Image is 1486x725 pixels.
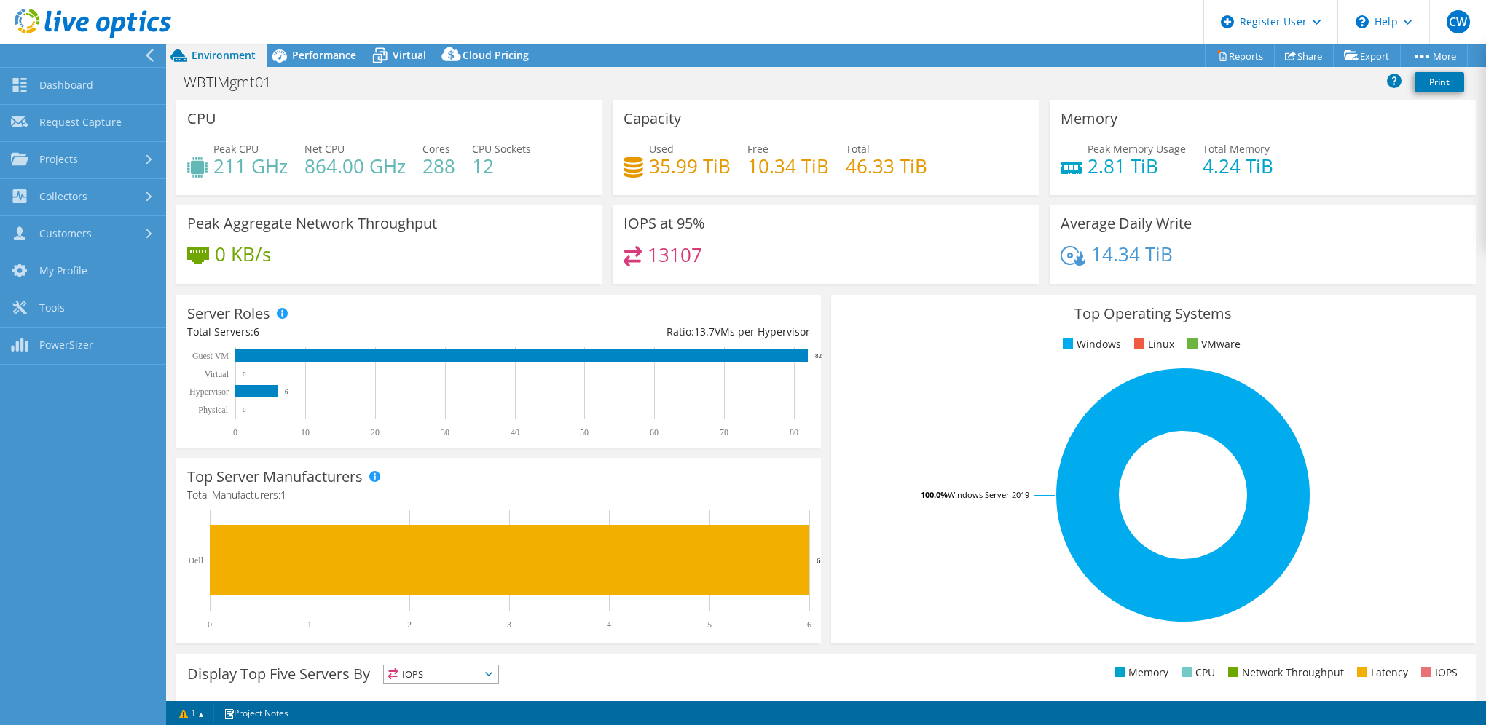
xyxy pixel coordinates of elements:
text: 70 [720,427,728,437]
li: CPU [1178,665,1215,681]
h3: Top Server Manufacturers [187,469,363,485]
span: 1 [280,488,286,502]
li: Network Throughput [1224,665,1344,681]
h3: Average Daily Write [1061,215,1192,231]
text: 6 [285,388,288,395]
text: 5 [707,619,712,630]
h4: 211 GHz [213,158,288,174]
h3: Memory [1061,111,1117,127]
div: Total Servers: [187,324,498,340]
h3: CPU [187,111,216,127]
text: 40 [511,427,519,437]
h4: 864.00 GHz [304,158,406,174]
text: 82 [815,352,822,360]
text: 10 [301,427,310,437]
text: 0 [243,406,246,413]
text: 6 [817,556,821,565]
span: Net CPU [304,142,345,156]
span: Cloud Pricing [463,48,529,62]
span: Total Memory [1203,142,1270,156]
div: Ratio: VMs per Hypervisor [498,324,809,340]
text: Dell [188,555,203,566]
text: 0 [208,619,212,630]
text: Virtual [205,369,229,379]
li: Memory [1111,665,1168,681]
span: Environment [192,48,256,62]
text: 80 [790,427,798,437]
h4: Total Manufacturers: [187,487,810,503]
span: 6 [253,325,259,338]
text: 20 [371,427,380,437]
h3: Top Operating Systems [842,306,1465,322]
h4: 288 [422,158,455,174]
text: 4 [607,619,611,630]
span: Cores [422,142,450,156]
text: Guest VM [192,351,229,361]
tspan: 100.0% [921,489,948,500]
text: 30 [441,427,449,437]
text: 0 [243,371,246,378]
h4: 35.99 TiB [649,158,731,174]
span: Free [747,142,768,156]
text: 1 [307,619,312,630]
span: Used [649,142,674,156]
text: 2 [407,619,412,630]
span: Total [846,142,870,156]
text: 6 [807,619,811,630]
h4: 2.81 TiB [1088,158,1186,174]
text: 0 [233,427,237,437]
h4: 14.34 TiB [1091,246,1173,262]
h4: 10.34 TiB [747,158,829,174]
span: 13.7 [694,325,715,338]
h4: 46.33 TiB [846,158,927,174]
h4: 12 [472,158,531,174]
h4: 0 KB/s [215,246,271,262]
text: 50 [580,427,589,437]
tspan: Windows Server 2019 [948,489,1029,500]
h4: 4.24 TiB [1203,158,1273,174]
h3: Peak Aggregate Network Throughput [187,215,437,231]
span: CPU Sockets [472,142,531,156]
h1: WBTIMgmt01 [177,74,294,90]
h4: 13107 [648,247,702,263]
span: IOPS [384,665,498,683]
span: Peak Memory Usage [1088,142,1186,156]
span: CW [1447,10,1470,33]
span: Performance [292,48,356,62]
span: Virtual [393,48,426,62]
a: 1 [169,704,214,722]
svg: \n [1356,15,1369,28]
li: Windows [1059,336,1121,352]
a: Export [1333,44,1401,67]
li: IOPS [1418,665,1458,681]
text: Hypervisor [189,387,229,397]
a: Share [1274,44,1334,67]
li: Latency [1353,665,1408,681]
h3: Capacity [624,111,681,127]
span: Peak CPU [213,142,259,156]
h3: Server Roles [187,306,270,322]
li: VMware [1184,336,1241,352]
a: More [1400,44,1468,67]
a: Reports [1205,44,1275,67]
text: Physical [198,405,228,415]
a: Project Notes [213,704,299,722]
text: 3 [507,619,511,630]
text: 60 [650,427,659,437]
a: Print [1415,72,1464,92]
li: Linux [1131,336,1174,352]
h3: IOPS at 95% [624,215,705,231]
